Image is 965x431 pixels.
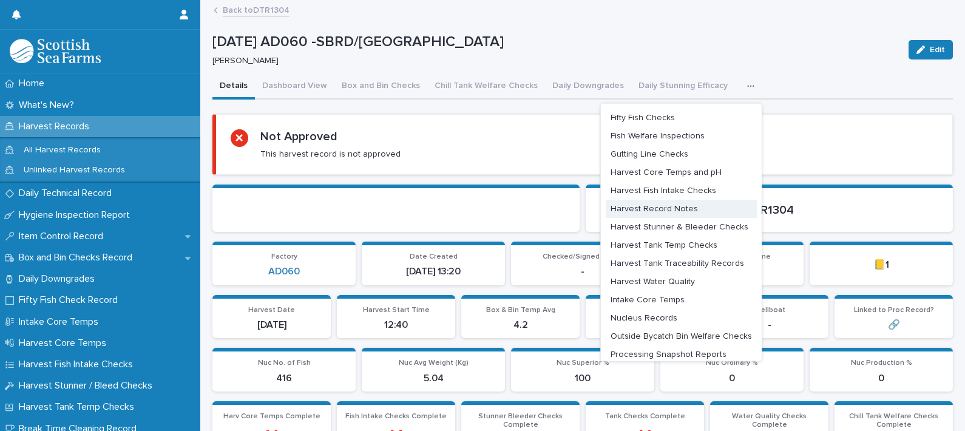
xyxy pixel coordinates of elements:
[631,74,735,100] button: Daily Stunning Efficacy
[593,319,697,331] p: Otterferry01
[14,209,140,221] p: Hygiene Inspection Report
[611,168,722,176] span: Harvest Core Temps and pH
[518,373,647,384] p: 100
[223,413,320,420] span: Harv Core Temps Complete
[545,74,631,100] button: Daily Downgrades
[10,39,101,63] img: mMrefqRFQpe26GRNOUkG
[611,259,744,267] span: Harvest Tank Traceability Records
[611,149,688,158] span: Gutting Line Checks
[399,359,469,367] span: Nuc Avg Weight (Kg)
[611,350,726,358] span: Processing Snapshot Reports
[271,253,297,260] span: Factory
[410,253,458,260] span: Date Created
[14,380,162,392] p: Harvest Stunner / Bleed Checks
[14,78,54,89] p: Home
[611,313,677,322] span: Nucleus Records
[369,373,498,384] p: 5.04
[600,203,938,217] p: DTR1304
[260,149,401,160] p: This harvest record is not approved
[851,359,912,367] span: Nuc Production %
[212,56,894,66] p: [PERSON_NAME]
[220,319,323,331] p: [DATE]
[611,204,698,212] span: Harvest Record Notes
[611,331,752,340] span: Outside Bycatch Bin Welfare Checks
[14,273,104,285] p: Daily Downgrades
[14,231,113,242] p: Item Control Record
[268,266,300,277] a: AD060
[14,359,143,370] p: Harvest Fish Intake Checks
[258,359,311,367] span: Nuc No. of Fish
[611,295,685,304] span: Intake Core Temps
[344,319,448,331] p: 12:40
[220,373,348,384] p: 416
[930,46,945,54] span: Edit
[732,413,807,429] span: Water Quality Checks Complete
[611,277,695,285] span: Harvest Water Quality
[260,129,337,144] h2: Not Approved
[706,359,758,367] span: Nuc Ordinary %
[255,74,334,100] button: Dashboard View
[605,413,685,420] span: Tank Checks Complete
[469,319,572,331] p: 4.2
[14,121,99,132] p: Harvest Records
[212,33,899,51] p: [DATE] AD060 -SBRD/[GEOGRAPHIC_DATA]
[611,240,717,249] span: Harvest Tank Temp Checks
[849,413,938,429] span: Chill Tank Welfare Checks Complete
[14,401,144,413] p: Harvest Tank Temp Checks
[14,145,110,155] p: All Harvest Records
[14,338,116,349] p: Harvest Core Temps
[14,100,84,111] p: What's New?
[14,294,127,306] p: Fifty Fish Check Record
[754,307,785,314] span: Wellboat
[369,266,498,277] p: [DATE] 13:20
[14,316,108,328] p: Intake Core Temps
[909,40,953,59] button: Edit
[14,252,142,263] p: Box and Bin Checks Record
[611,113,675,121] span: Fifty Fish Checks
[427,74,545,100] button: Chill Tank Welfare Checks
[668,373,796,384] p: 0
[345,413,447,420] span: Fish Intake Checks Complete
[223,2,289,16] a: Back toDTR1304
[842,319,946,331] p: 🔗
[14,188,121,199] p: Daily Technical Record
[486,307,555,314] span: Box & Bin Temp Avg
[817,373,946,384] p: 0
[611,131,705,140] span: Fish Welfare Inspections
[248,307,295,314] span: Harvest Date
[478,413,563,429] span: Stunner Bleeder Checks Complete
[14,165,135,175] p: Unlinked Harvest Records
[518,266,647,277] p: -
[212,74,255,100] button: Details
[363,307,430,314] span: Harvest Start Time
[611,222,748,231] span: Harvest Stunner & Bleeder Checks
[854,307,934,314] span: Linked to Proc Record?
[557,359,609,367] span: Nuc Superior %
[611,186,716,194] span: Harvest Fish Intake Checks
[334,74,427,100] button: Box and Bin Checks
[817,259,946,271] p: 📒1
[717,319,821,331] p: -
[543,253,623,260] span: Checked/Signed Off By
